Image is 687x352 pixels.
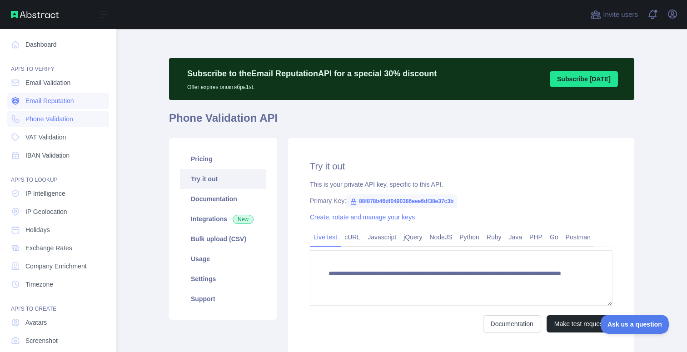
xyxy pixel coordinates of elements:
span: Invite users [603,10,638,20]
a: Company Enrichment [7,258,109,274]
div: API'S TO VERIFY [7,55,109,73]
a: Java [505,230,526,244]
a: IBAN Validation [7,147,109,164]
a: Pricing [180,149,266,169]
a: Avatars [7,314,109,331]
a: IP Intelligence [7,185,109,202]
a: Exchange Rates [7,240,109,256]
a: Create, rotate and manage your keys [310,213,415,221]
a: Email Validation [7,74,109,91]
span: IBAN Validation [25,151,70,160]
span: Company Enrichment [25,262,87,271]
a: VAT Validation [7,129,109,145]
a: Live test [310,230,341,244]
h2: Try it out [310,160,612,173]
span: IP Geolocation [25,207,67,216]
a: Holidays [7,222,109,238]
span: IP Intelligence [25,189,65,198]
div: API'S TO CREATE [7,294,109,312]
h1: Phone Validation API [169,111,634,133]
button: Make test request [547,315,612,332]
span: 88f878b46df0490386eee6df38e37c3b [346,194,457,208]
span: Holidays [25,225,50,234]
button: Invite users [588,7,640,22]
a: Javascript [364,230,400,244]
a: Integrations New [180,209,266,229]
p: Offer expires on октябрь 1st. [187,80,437,91]
a: PHP [526,230,546,244]
a: Python [456,230,483,244]
span: New [233,215,254,224]
img: Abstract API [11,11,59,18]
span: Exchange Rates [25,243,72,253]
div: API'S TO LOOKUP [7,165,109,183]
a: Dashboard [7,36,109,53]
a: Support [180,289,266,309]
div: This is your private API key, specific to this API. [310,180,612,189]
a: Settings [180,269,266,289]
a: Go [546,230,562,244]
a: Screenshot [7,332,109,349]
span: Phone Validation [25,114,73,124]
a: Bulk upload (CSV) [180,229,266,249]
span: Screenshot [25,336,58,345]
a: jQuery [400,230,426,244]
a: cURL [341,230,364,244]
a: Ruby [483,230,505,244]
a: Documentation [180,189,266,209]
div: Primary Key: [310,196,612,205]
span: VAT Validation [25,133,66,142]
button: Subscribe [DATE] [550,71,618,87]
span: Avatars [25,318,47,327]
a: Timezone [7,276,109,293]
a: Usage [180,249,266,269]
a: NodeJS [426,230,456,244]
a: Email Reputation [7,93,109,109]
p: Subscribe to the Email Reputation API for a special 30 % discount [187,67,437,80]
span: Timezone [25,280,53,289]
a: IP Geolocation [7,203,109,220]
a: Phone Validation [7,111,109,127]
a: Postman [562,230,594,244]
iframe: Toggle Customer Support [601,315,669,334]
span: Email Validation [25,78,70,87]
a: Documentation [483,315,541,332]
a: Try it out [180,169,266,189]
span: Email Reputation [25,96,74,105]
